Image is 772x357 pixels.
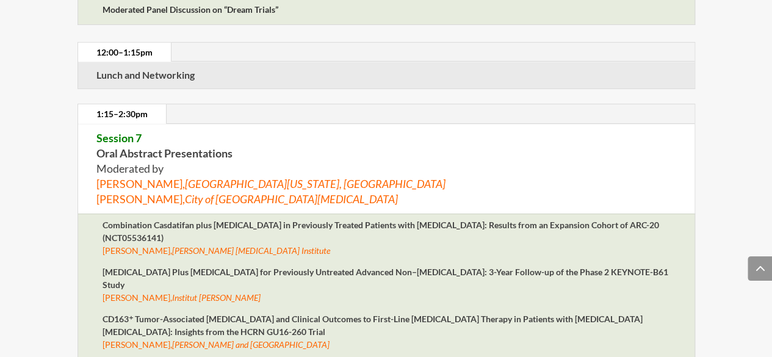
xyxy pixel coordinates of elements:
p: Moderated by [96,131,676,207]
em: [GEOGRAPHIC_DATA][US_STATE], [GEOGRAPHIC_DATA] [185,177,446,190]
span: [PERSON_NAME], [103,292,261,303]
strong: Lunch and Networking [96,69,195,81]
strong: Oral Abstract Presentations [96,131,233,160]
strong: Moderated Panel Discussion on “Dream Trials” [103,4,278,15]
em: [PERSON_NAME] [MEDICAL_DATA] Institute [172,245,330,256]
strong: CD163⁺ Tumor-Associated [MEDICAL_DATA] and Clinical Outcomes to First-Line [MEDICAL_DATA] Therapy... [103,314,643,337]
span: [PERSON_NAME], [103,339,330,350]
strong: [MEDICAL_DATA] Plus [MEDICAL_DATA] for Previously Untreated Advanced Non–[MEDICAL_DATA]: 3-Year F... [103,267,668,290]
span: Session 7 [96,131,142,145]
span: [PERSON_NAME], [103,245,330,256]
span: [PERSON_NAME], [96,177,446,190]
a: 1:15–2:30pm [78,104,166,124]
span: [PERSON_NAME], [96,192,398,206]
em: [PERSON_NAME] and [GEOGRAPHIC_DATA] [172,339,330,350]
strong: Combination Casdatifan plus [MEDICAL_DATA] in Previously Treated Patients with [MEDICAL_DATA]: Re... [103,220,659,243]
em: City of [GEOGRAPHIC_DATA][MEDICAL_DATA] [185,192,398,206]
em: Institut [172,292,197,303]
a: 12:00–1:15pm [78,43,171,62]
em: [PERSON_NAME] [199,292,261,303]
